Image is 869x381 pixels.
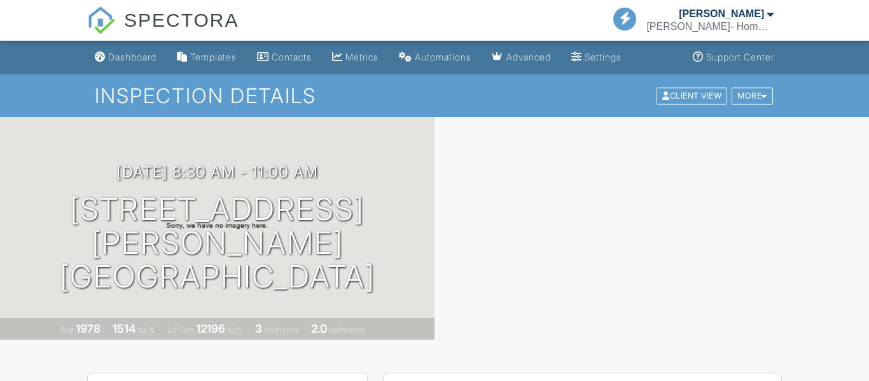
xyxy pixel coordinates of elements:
div: Support Center [706,52,774,62]
a: Dashboard [90,46,162,69]
span: bedrooms [264,325,299,335]
a: Settings [566,46,627,69]
span: Lot Size [167,325,194,335]
div: Dashboard [108,52,156,62]
a: SPECTORA [87,19,239,43]
div: 12196 [196,322,225,335]
h1: [STREET_ADDRESS] [PERSON_NAME][GEOGRAPHIC_DATA] [20,193,414,293]
a: Contacts [252,46,317,69]
div: 1978 [76,322,101,335]
div: Settings [585,52,622,62]
a: Templates [172,46,242,69]
span: bathrooms [329,325,365,335]
span: SPECTORA [124,6,239,33]
a: Metrics [327,46,384,69]
span: sq. ft. [137,325,155,335]
div: Metrics [345,52,379,62]
a: Advanced [487,46,556,69]
div: Haflich- Home Inspections [646,20,774,33]
h3: [DATE] 8:30 am - 11:00 am [116,163,318,181]
img: The Best Home Inspection Software - Spectora [87,6,115,34]
div: Advanced [506,52,551,62]
h1: Inspection Details [95,85,774,107]
div: Templates [190,52,237,62]
div: 1514 [113,322,136,335]
a: Client View [655,90,730,100]
a: Automations (Basic) [394,46,476,69]
div: 3 [255,322,262,335]
div: Automations [415,52,471,62]
div: Contacts [272,52,312,62]
div: 2.0 [311,322,327,335]
div: More [732,87,773,104]
a: Support Center [688,46,779,69]
span: Built [60,325,74,335]
div: [PERSON_NAME] [679,8,764,20]
span: sq.ft. [227,325,243,335]
div: Client View [657,87,727,104]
